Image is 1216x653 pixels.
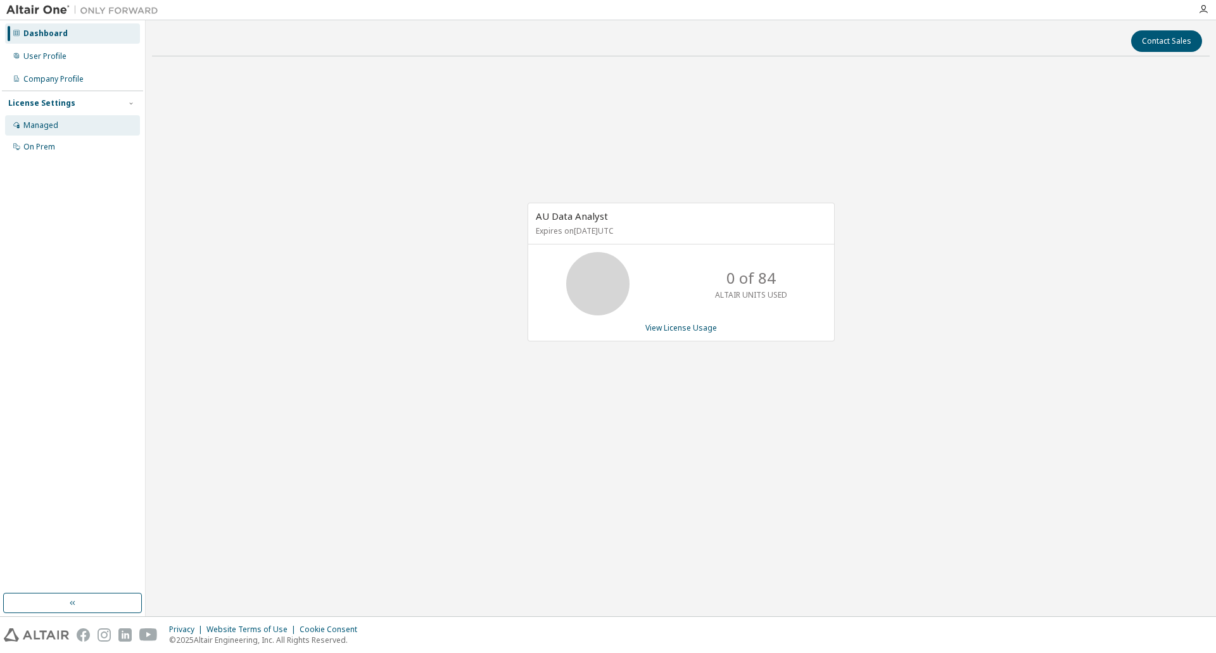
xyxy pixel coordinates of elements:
[169,635,365,645] p: © 2025 Altair Engineering, Inc. All Rights Reserved.
[536,225,823,236] p: Expires on [DATE] UTC
[98,628,111,642] img: instagram.svg
[536,210,608,222] span: AU Data Analyst
[8,98,75,108] div: License Settings
[206,624,300,635] div: Website Terms of Use
[4,628,69,642] img: altair_logo.svg
[23,51,66,61] div: User Profile
[1131,30,1202,52] button: Contact Sales
[139,628,158,642] img: youtube.svg
[300,624,365,635] div: Cookie Consent
[23,29,68,39] div: Dashboard
[23,120,58,130] div: Managed
[726,267,776,289] p: 0 of 84
[77,628,90,642] img: facebook.svg
[645,322,717,333] a: View License Usage
[23,74,84,84] div: Company Profile
[6,4,165,16] img: Altair One
[118,628,132,642] img: linkedin.svg
[715,289,787,300] p: ALTAIR UNITS USED
[23,142,55,152] div: On Prem
[169,624,206,635] div: Privacy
